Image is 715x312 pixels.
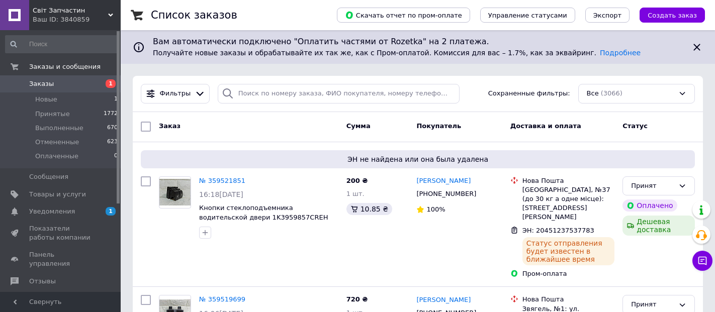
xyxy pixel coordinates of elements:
span: 100% [426,205,445,213]
span: 720 ₴ [346,295,368,303]
span: Показатели работы компании [29,224,93,242]
span: Управление статусами [488,12,567,19]
span: 1 [106,207,116,216]
div: Статус отправления будет известен в ближайшее время [522,237,615,265]
span: Принятые [35,110,70,119]
a: № 359521851 [199,177,245,184]
span: Товары и услуги [29,190,86,199]
span: (3066) [601,89,622,97]
span: Получайте новые заказы и обрабатывайте их так же, как с Пром-оплатой. Комиссия для вас – 1.7%, ка... [153,49,641,57]
span: Новые [35,95,57,104]
div: Дешевая доставка [622,216,695,236]
span: Выполненные [35,124,83,133]
span: Уведомления [29,207,75,216]
div: [GEOGRAPHIC_DATA], №37 (до 30 кг а одне місце): [STREET_ADDRESS][PERSON_NAME] [522,185,615,222]
div: Принят [631,299,674,310]
div: Оплачено [622,199,677,212]
span: Сумма [346,122,371,130]
span: ЭН не найдена или она была удалена [145,154,691,164]
span: Покупатель [416,122,461,130]
span: Отмененные [35,138,79,147]
a: Кнопки стеклоподъемника водительской двери 1K3959857CREH Новые Фольксваген Кадди Volkswagen Caddy... [199,204,333,240]
div: [PHONE_NUMBER] [414,187,478,200]
span: 1 [106,79,116,88]
div: Ваш ID: 3840859 [33,15,121,24]
div: Нова Пошта [522,176,615,185]
span: Статус [622,122,648,130]
span: ЭН: 20451237537783 [522,227,594,234]
span: Сообщения [29,172,68,181]
span: 200 ₴ [346,177,368,184]
span: 1 шт. [346,190,365,197]
span: 0 [114,152,118,161]
span: Заказы и сообщения [29,62,101,71]
span: Скачать отчет по пром-оплате [345,11,462,20]
span: Оплаченные [35,152,78,161]
div: Пром-оплата [522,269,615,278]
span: Отзывы [29,277,56,286]
button: Создать заказ [640,8,705,23]
a: [PERSON_NAME] [416,176,471,186]
span: Экспорт [593,12,621,19]
a: Подробнее [600,49,641,57]
span: Світ Запчастин [33,6,108,15]
span: Создать заказ [648,12,697,19]
span: Вам автоматически подключено "Оплатить частями от Rozetka" на 2 платежа. [153,36,683,48]
h1: Список заказов [151,9,237,21]
img: Фото товару [159,179,191,205]
div: 10.85 ₴ [346,203,392,215]
span: Панель управления [29,250,93,268]
a: [PERSON_NAME] [416,295,471,305]
span: Сохраненные фильтры: [488,89,570,98]
span: Все [587,89,599,98]
span: 16:18[DATE] [199,190,243,198]
span: Доставка и оплата [510,122,581,130]
button: Чат с покупателем [692,251,712,271]
button: Скачать отчет по пром-оплате [337,8,470,23]
a: Фото товару [159,176,191,209]
span: 670 [107,124,118,133]
input: Поиск [5,35,119,53]
button: Управление статусами [480,8,575,23]
span: Заказ [159,122,181,130]
span: 623 [107,138,118,147]
span: Заказы [29,79,54,88]
span: Фильтры [160,89,191,98]
div: Принят [631,181,674,191]
a: Создать заказ [630,11,705,19]
span: 1 [114,95,118,104]
span: 1772 [104,110,118,119]
button: Экспорт [585,8,630,23]
div: Нова Пошта [522,295,615,304]
input: Поиск по номеру заказа, ФИО покупателя, номеру телефона, Email, номеру накладной [218,84,460,103]
a: № 359519699 [199,295,245,303]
